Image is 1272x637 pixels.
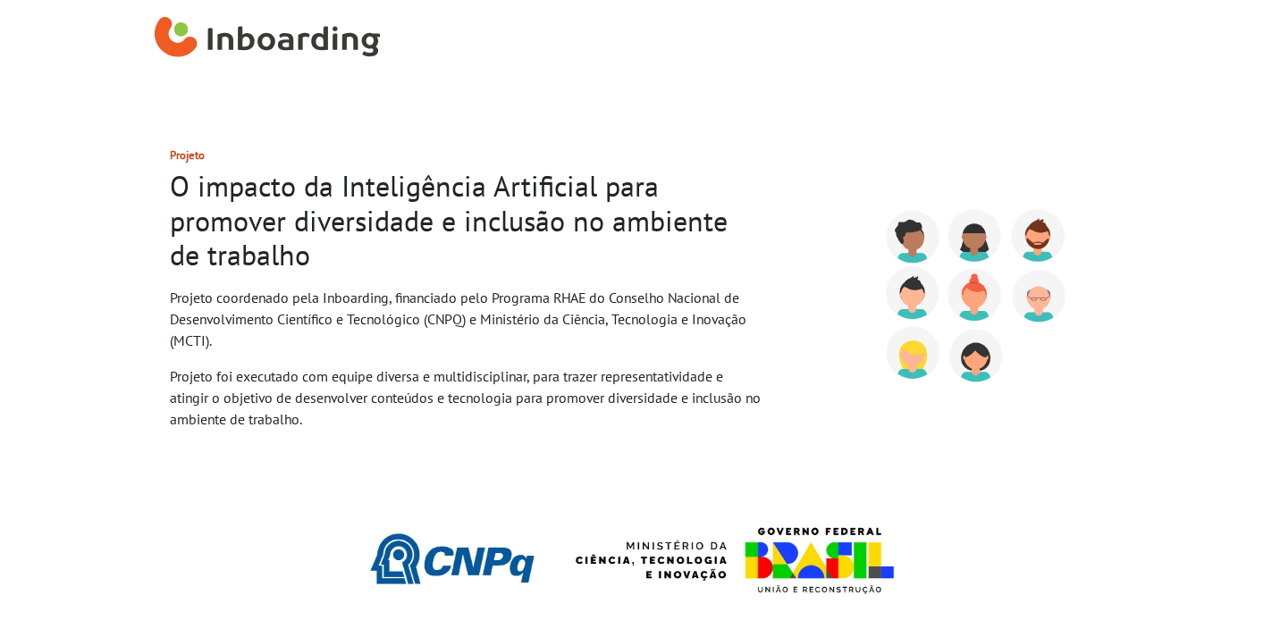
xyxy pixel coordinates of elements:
h1: Projeto [170,148,763,162]
img: Contamos com o apoio do CNPq e Ministério da Ciência, Tecnologia e Inovação (MCTI) para desenvolv... [324,487,949,631]
h2: O impacto da Inteligência Artificial para promover diversidade e inclusão no ambiente de trabalho [170,169,763,272]
img: Inboarding Home [155,12,381,65]
a: Inboarding Home Page [155,7,381,70]
p: Projeto foi executado com equipe diversa e multidisciplinar, para trazer representatividade e ati... [170,365,763,430]
p: Projeto coordenado pela Inboarding, financiado pelo Programa RHAE do Conselho Nacional de Desenvo... [170,287,763,351]
img: Ilustração de um time com pessoas diversas [843,166,1108,425]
